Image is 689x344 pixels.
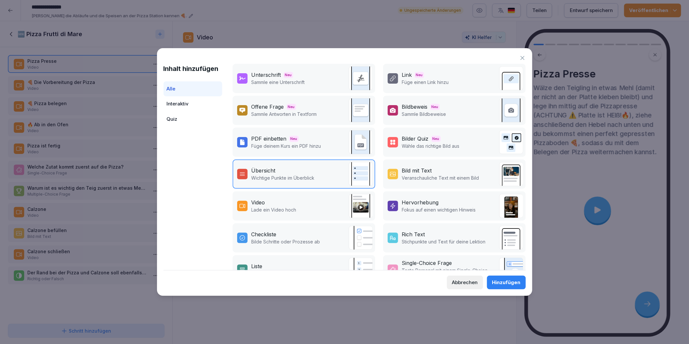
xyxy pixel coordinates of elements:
img: signature.svg [349,66,373,90]
img: image_upload.svg [499,98,523,122]
p: Sammle Bildbeweise [402,111,446,117]
div: Bilder Quiz [402,135,429,143]
div: Abbrechen [452,279,478,286]
div: Single-Choice Frage [402,259,452,267]
div: Bildbeweis [402,103,428,111]
div: PDF einbetten [251,135,287,143]
button: Abbrechen [447,276,483,289]
img: text_image.png [499,162,523,186]
span: Neu [287,104,296,110]
div: Link [402,71,412,79]
div: Checkliste [251,230,277,238]
p: Bilde Schritte oder Prozesse ab [251,238,320,245]
p: Füge einen Link hinzu [402,79,449,86]
span: Neu [415,72,424,78]
p: Sammle Antworten in Textform [251,111,317,117]
div: Übersicht [251,167,276,174]
div: Rich Text [402,230,425,238]
img: text_response.svg [349,98,373,122]
div: Interaktiv [164,96,222,112]
div: Unterschrift [251,71,281,79]
span: Neu [430,104,440,110]
div: Video [251,199,265,206]
img: single_choice_quiz.svg [499,258,523,282]
img: video.png [349,194,373,218]
div: Hinzufügen [492,279,521,286]
div: Alle [164,81,222,97]
p: Wähle das richtige Bild aus [402,143,460,149]
p: Lade ein Video hoch [251,206,296,213]
img: pdf_embed.svg [349,130,373,154]
h1: Inhalt hinzufügen [164,64,222,74]
img: checklist.svg [349,226,373,250]
img: link.svg [499,66,523,90]
img: callout.png [499,194,523,218]
img: overview.svg [349,162,373,186]
img: list.svg [349,258,373,282]
p: Füge deinem Kurs ein PDF hinzu [251,143,321,149]
button: Hinzufügen [487,276,526,289]
div: Quiz [164,112,222,127]
div: Offene Frage [251,103,284,111]
span: Neu [289,136,299,142]
span: Neu [431,136,441,142]
div: Bild mit Text [402,167,432,174]
p: Veranschauliche Text mit einem Bild [402,174,479,181]
span: Neu [284,72,293,78]
p: Sammle eine Unterschrift [251,79,305,86]
p: Fokus auf einen wichtigen Hinweis [402,206,476,213]
div: Hervorhebung [402,199,439,206]
div: Liste [251,262,263,270]
p: Teste Personal mit einem Single-Choice-Quiz [402,267,496,281]
img: richtext.svg [499,226,523,250]
p: Wichtige Punkte im Überblick [251,174,315,181]
p: Stichpunkte und Text für deine Lektion [402,238,486,245]
img: image_quiz.svg [499,130,523,154]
